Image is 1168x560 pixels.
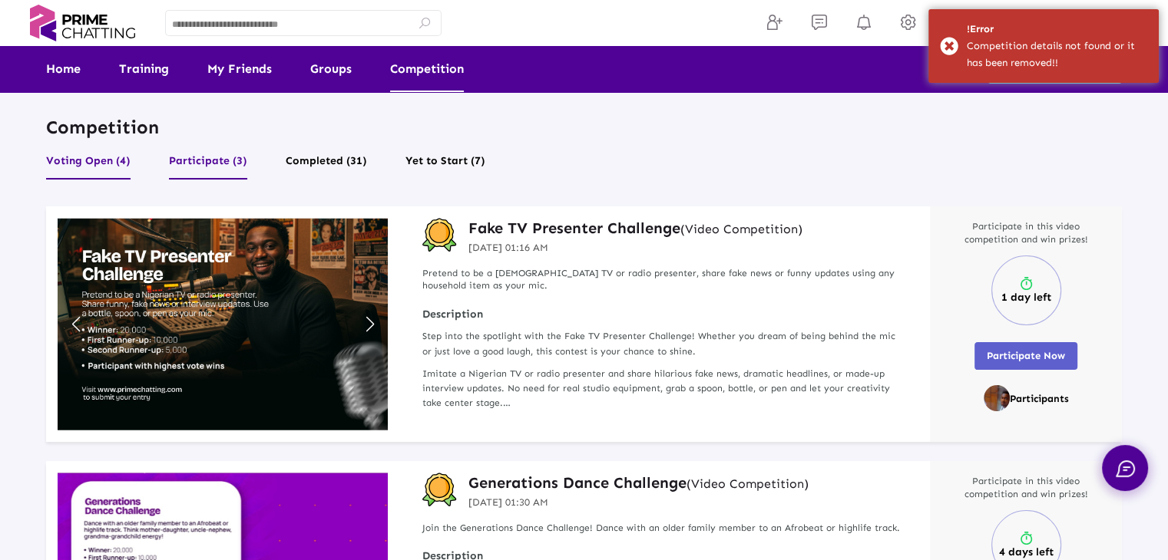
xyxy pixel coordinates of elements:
[974,342,1077,370] button: Participate Now
[468,218,802,238] h3: Fake TV Presenter Challenge
[967,21,1147,38] div: !Error
[468,240,802,255] p: [DATE] 01:16 AM
[1010,393,1069,406] p: Participants
[967,38,1147,71] div: Competition details not found or it has been removed!!
[422,473,457,507] img: competition-badge.svg
[680,222,802,236] small: (Video Competition)
[957,475,1095,501] p: Participate in this video competition and win prizes!
[422,522,907,535] p: Join the Generations Dance Challenge! Dance with an older family member to an Afrobeat or highlif...
[58,218,388,430] img: compititionbanner1752867994-ddK3S.jpg
[999,546,1054,558] p: 4 days left
[169,150,247,180] button: Participate (3)
[422,218,457,252] img: competition-badge.svg
[207,46,272,92] a: My Friends
[46,150,131,180] button: Voting Open (4)
[46,46,81,92] a: Home
[687,476,809,491] small: (Video Competition)
[1116,460,1135,477] img: chat.svg
[390,46,464,92] a: Competition
[422,367,907,411] p: Imitate a Nigerian TV or radio presenter and share hilarious fake news, dramatic headlines, or ma...
[422,267,907,293] p: Pretend to be a [DEMOGRAPHIC_DATA] TV or radio presenter, share fake news or funny updates using ...
[422,329,907,358] p: Step into the spotlight with the Fake TV Presenter Challenge! Whether you dream of being behind t...
[119,46,169,92] a: Training
[46,115,1122,139] p: Competition
[359,308,380,341] a: Next slide
[422,308,907,321] strong: Description
[984,385,1010,411] img: ad2Ew094.png
[468,218,802,238] a: Fake TV Presenter Challenge(Video Competition)
[286,150,367,180] button: Completed (31)
[957,220,1095,246] p: Participate in this video competition and win prizes!
[1018,276,1034,292] img: timer.svg
[1018,531,1034,546] img: timer.svg
[58,218,388,430] div: 1 / 1
[468,495,809,510] p: [DATE] 01:30 AM
[1114,8,1145,38] img: img
[65,308,86,341] a: Previous slide
[987,350,1065,361] span: Participate Now
[1001,292,1051,304] p: 1 day left
[468,473,809,492] a: Generations Dance Challenge(Video Competition)
[23,5,142,41] img: logo
[468,473,809,492] h3: Generations Dance Challenge
[405,150,485,180] button: Yet to Start (7)
[310,46,352,92] a: Groups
